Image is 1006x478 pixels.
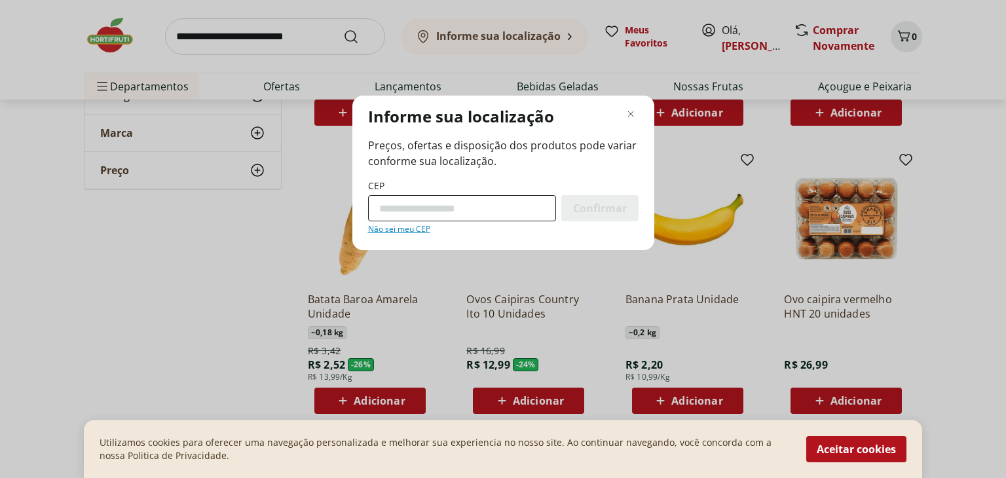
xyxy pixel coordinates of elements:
span: Preços, ofertas e disposição dos produtos pode variar conforme sua localização. [368,138,639,169]
button: Fechar modal de regionalização [623,106,639,122]
a: Não sei meu CEP [368,224,430,234]
p: Informe sua localização [368,106,554,127]
label: CEP [368,179,384,193]
p: Utilizamos cookies para oferecer uma navegação personalizada e melhorar sua experiencia no nosso ... [100,436,791,462]
div: Modal de regionalização [352,96,654,250]
button: Confirmar [561,195,639,221]
button: Aceitar cookies [806,436,906,462]
span: Confirmar [573,203,627,213]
